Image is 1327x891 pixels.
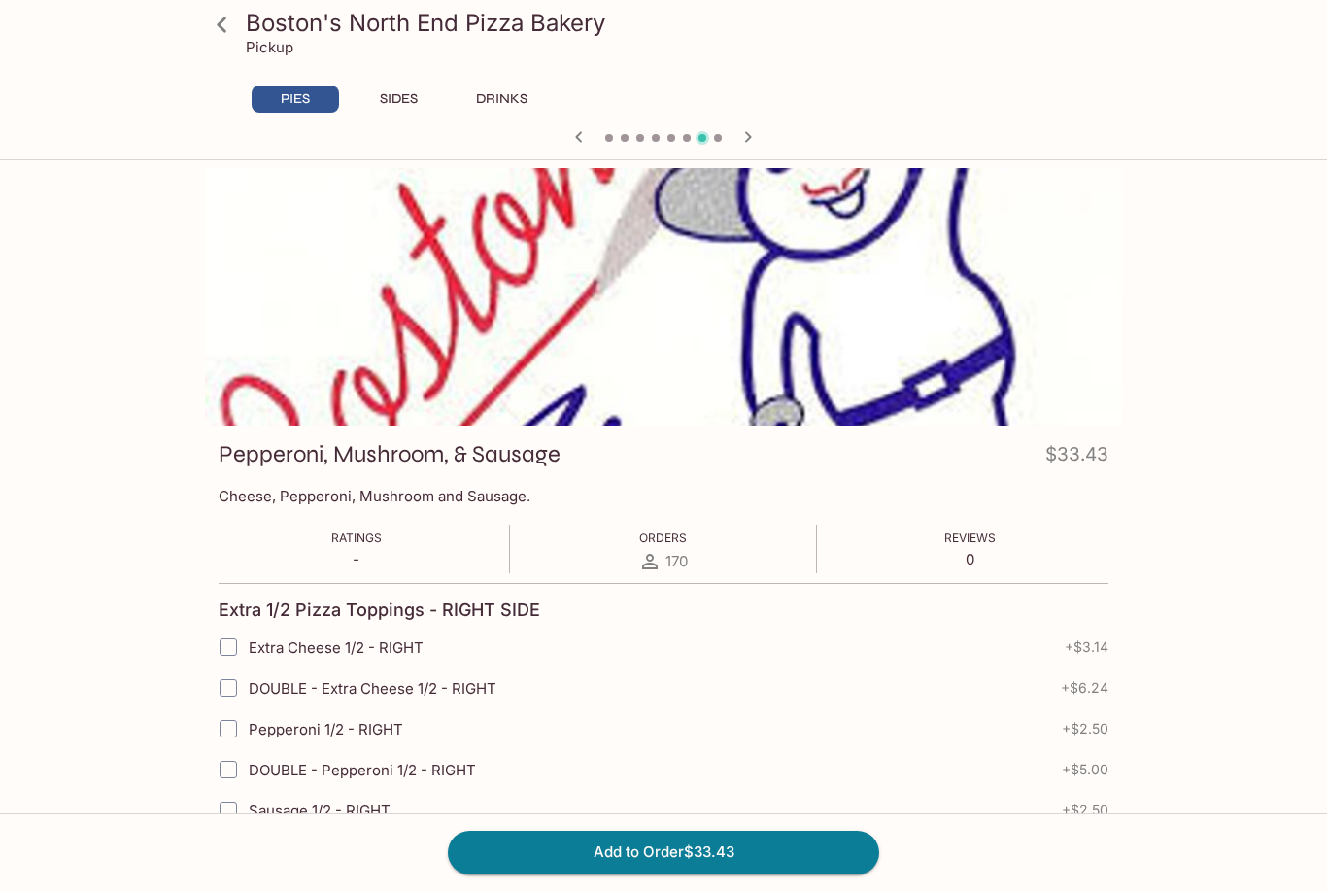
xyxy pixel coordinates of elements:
span: + $3.14 [1065,639,1108,655]
p: 0 [944,550,996,568]
button: Add to Order$33.43 [448,831,879,874]
h3: Pepperoni, Mushroom, & Sausage [219,439,561,469]
span: + $2.50 [1062,721,1108,737]
button: PIES [252,86,339,113]
span: Reviews [944,531,996,545]
h4: $33.43 [1045,439,1108,477]
span: Extra Cheese 1/2 - RIGHT [249,638,424,657]
span: Orders [639,531,687,545]
span: Sausage 1/2 - RIGHT [249,802,391,820]
span: + $6.24 [1061,680,1108,696]
span: DOUBLE - Extra Cheese 1/2 - RIGHT [249,679,496,698]
button: DRINKS [458,86,545,113]
div: Pepperoni, Mushroom, & Sausage [205,168,1122,426]
button: SIDES [355,86,442,113]
span: DOUBLE - Pepperoni 1/2 - RIGHT [249,761,476,779]
h4: Extra 1/2 Pizza Toppings - RIGHT SIDE [219,600,540,621]
p: Cheese, Pepperoni, Mushroom and Sausage. [219,487,1108,505]
p: Pickup [246,38,293,56]
span: 170 [665,552,688,570]
span: + $5.00 [1062,762,1108,777]
span: Pepperoni 1/2 - RIGHT [249,720,403,738]
h3: Boston's North End Pizza Bakery [246,8,1114,38]
span: + $2.50 [1062,803,1108,818]
p: - [331,550,382,568]
span: Ratings [331,531,382,545]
